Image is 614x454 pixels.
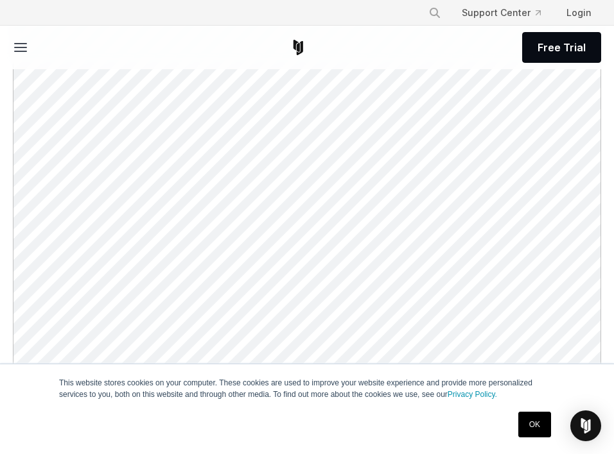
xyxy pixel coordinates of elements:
[418,1,601,24] div: Navigation Menu
[570,410,601,441] div: Open Intercom Messenger
[538,40,586,55] span: Free Trial
[290,40,306,55] a: Corellium Home
[518,412,551,437] a: OK
[423,1,446,24] button: Search
[448,390,497,399] a: Privacy Policy.
[556,1,601,24] a: Login
[522,32,601,63] a: Free Trial
[59,377,555,400] p: This website stores cookies on your computer. These cookies are used to improve your website expe...
[452,1,551,24] a: Support Center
